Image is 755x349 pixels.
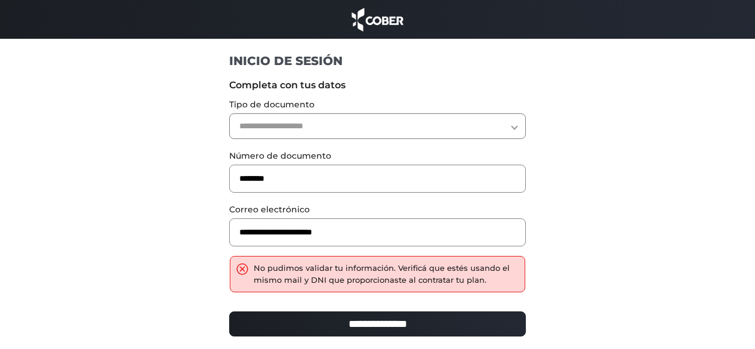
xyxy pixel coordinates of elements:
[229,98,526,111] label: Tipo de documento
[229,78,526,92] label: Completa con tus datos
[229,53,526,69] h1: INICIO DE SESIÓN
[229,203,526,216] label: Correo electrónico
[349,6,407,33] img: cober_marca.png
[254,262,519,286] div: No pudimos validar tu información. Verificá que estés usando el mismo mail y DNI que proporcionas...
[229,150,526,162] label: Número de documento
